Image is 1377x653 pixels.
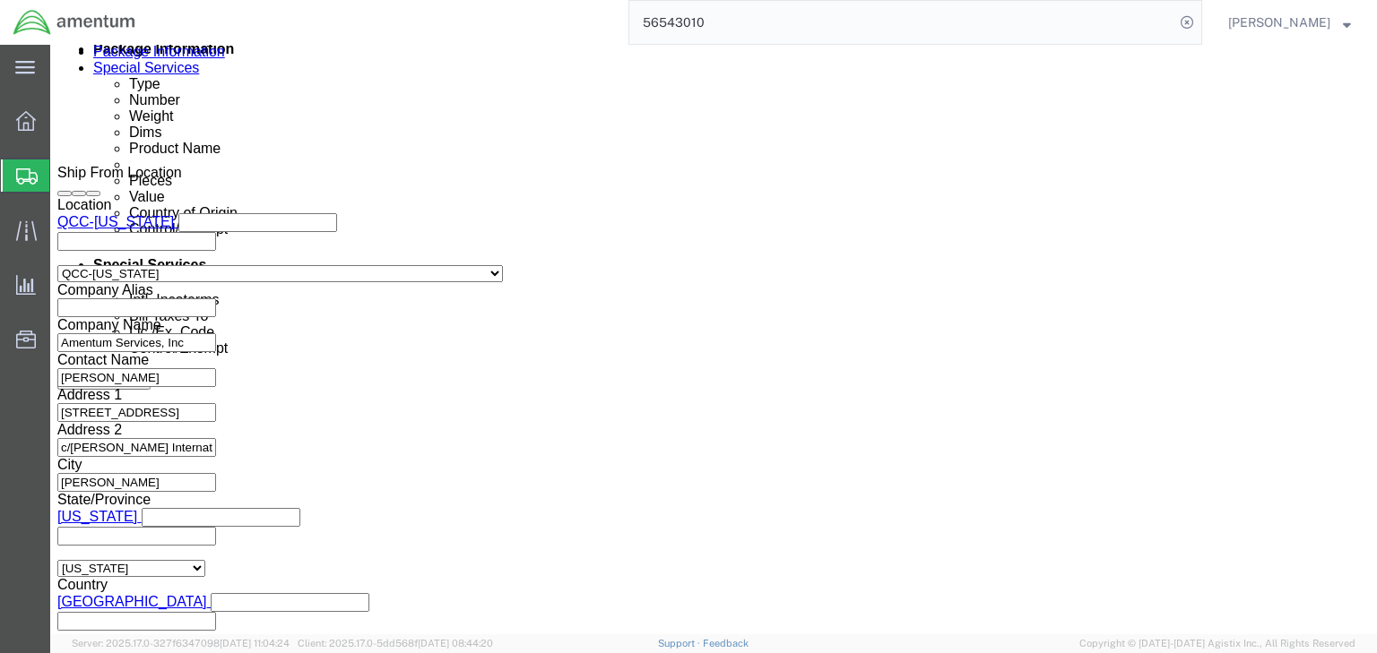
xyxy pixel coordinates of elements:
iframe: FS Legacy Container [50,45,1377,634]
span: Server: 2025.17.0-327f6347098 [72,638,290,649]
input: Search for shipment number, reference number [629,1,1174,44]
button: [PERSON_NAME] [1227,12,1352,33]
a: Feedback [703,638,749,649]
span: [DATE] 11:04:24 [220,638,290,649]
img: logo [13,9,136,36]
a: Support [658,638,703,649]
span: Copyright © [DATE]-[DATE] Agistix Inc., All Rights Reserved [1079,636,1355,651]
span: Chris Haes [1228,13,1330,32]
span: Client: 2025.17.0-5dd568f [298,638,493,649]
span: [DATE] 08:44:20 [418,638,493,649]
